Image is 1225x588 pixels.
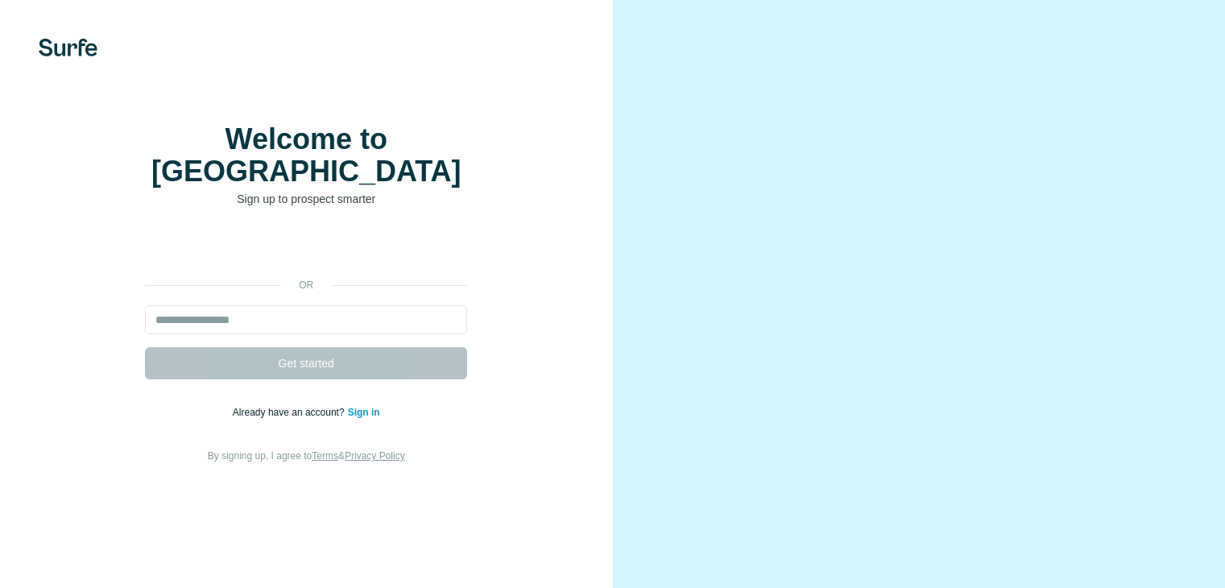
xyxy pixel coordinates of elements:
[348,407,380,418] a: Sign in
[345,450,405,462] a: Privacy Policy
[280,278,332,292] p: or
[145,191,467,207] p: Sign up to prospect smarter
[208,450,405,462] span: By signing up, I agree to &
[233,407,348,418] span: Already have an account?
[39,39,97,56] img: Surfe's logo
[145,123,467,188] h1: Welcome to [GEOGRAPHIC_DATA]
[137,231,475,267] iframe: Sign in with Google Button
[312,450,338,462] a: Terms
